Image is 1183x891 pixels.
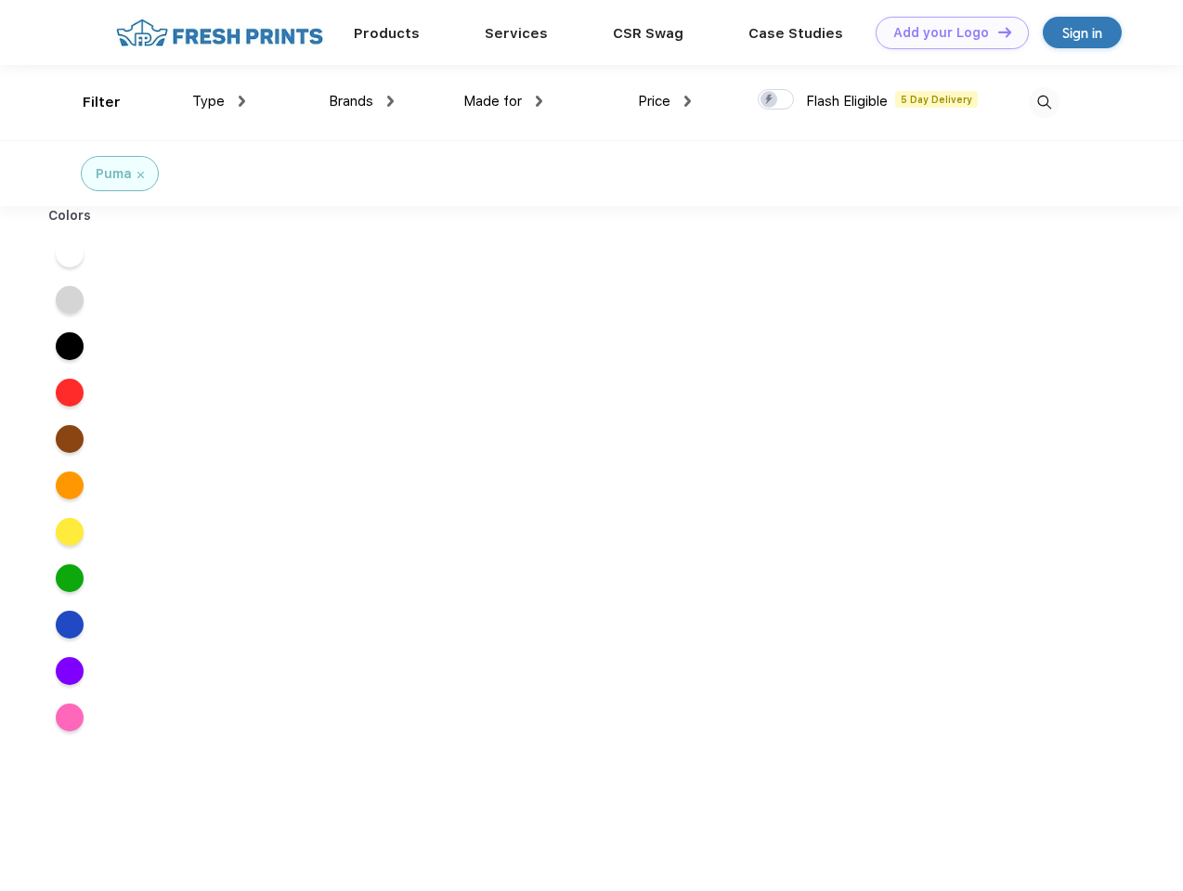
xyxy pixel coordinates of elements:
[893,25,989,41] div: Add your Logo
[137,172,144,178] img: filter_cancel.svg
[463,93,522,110] span: Made for
[1029,87,1059,118] img: desktop_search.svg
[998,27,1011,37] img: DT
[329,93,373,110] span: Brands
[239,96,245,107] img: dropdown.png
[34,206,106,226] div: Colors
[536,96,542,107] img: dropdown.png
[684,96,691,107] img: dropdown.png
[895,91,978,108] span: 5 Day Delivery
[1062,22,1102,44] div: Sign in
[1043,17,1122,48] a: Sign in
[638,93,670,110] span: Price
[613,25,683,42] a: CSR Swag
[485,25,548,42] a: Services
[387,96,394,107] img: dropdown.png
[110,17,329,49] img: fo%20logo%202.webp
[83,92,121,113] div: Filter
[96,164,132,184] div: Puma
[806,93,888,110] span: Flash Eligible
[354,25,420,42] a: Products
[192,93,225,110] span: Type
